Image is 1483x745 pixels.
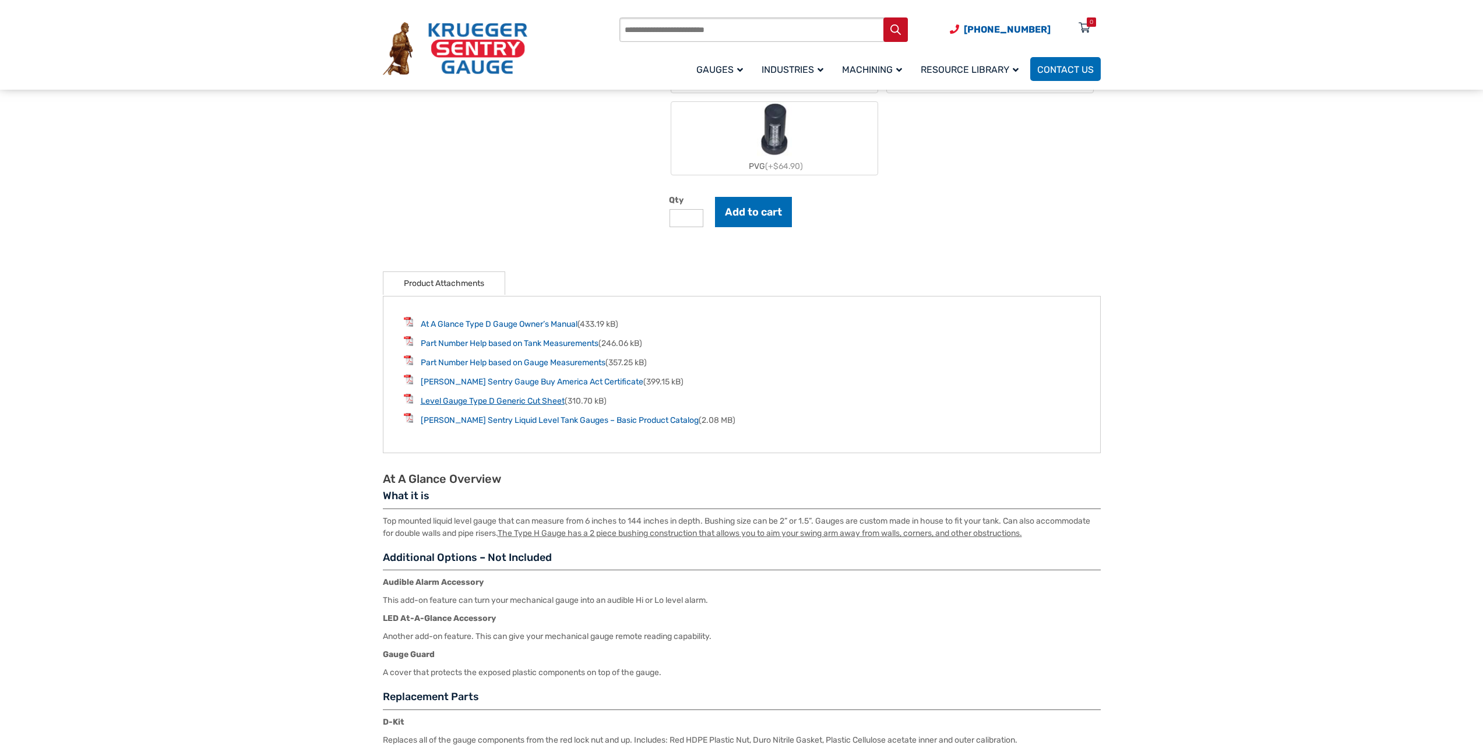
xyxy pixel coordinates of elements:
[383,489,1101,509] h3: What it is
[1037,64,1094,75] span: Contact Us
[762,64,823,75] span: Industries
[715,197,792,227] button: Add to cart
[404,317,1080,330] li: (433.19 kB)
[689,55,755,83] a: Gauges
[498,528,1022,538] u: The Type H Gauge has a 2 piece bushing construction that allows you to aim your swing arm away fr...
[421,377,643,387] a: [PERSON_NAME] Sentry Gauge Buy America Act Certificate
[914,55,1030,83] a: Resource Library
[383,649,435,659] strong: Gauge Guard
[404,336,1080,349] li: (246.06 kB)
[404,413,1080,426] li: (2.08 MB)
[670,209,703,227] input: Product quantity
[696,64,743,75] span: Gauges
[1030,57,1101,81] a: Contact Us
[383,613,496,623] strong: LED At-A-Glance Accessory
[421,396,565,406] a: Level Gauge Type D Generic Cut Sheet
[921,64,1019,75] span: Resource Library
[421,415,699,425] a: [PERSON_NAME] Sentry Liquid Level Tank Gauges – Basic Product Catalog
[383,630,1101,642] p: Another add-on feature. This can give your mechanical gauge remote reading capability.
[755,55,835,83] a: Industries
[383,717,404,727] strong: D-Kit
[383,515,1101,539] p: Top mounted liquid level gauge that can measure from 6 inches to 144 inches in depth. Bushing siz...
[835,55,914,83] a: Machining
[671,158,878,175] div: PVG
[421,358,605,368] a: Part Number Help based on Gauge Measurements
[842,64,902,75] span: Machining
[383,594,1101,606] p: This add-on feature can turn your mechanical gauge into an audible Hi or Lo level alarm.
[421,338,598,348] a: Part Number Help based on Tank Measurements
[671,102,878,175] label: PVG
[421,319,577,329] a: At A Glance Type D Gauge Owner’s Manual
[964,24,1051,35] span: [PHONE_NUMBER]
[383,472,1101,486] h2: At A Glance Overview
[765,161,803,171] span: (+$64.90)
[950,22,1051,37] a: Phone Number (920) 434-8860
[1090,17,1093,27] div: 0
[383,22,527,76] img: Krueger Sentry Gauge
[383,551,1101,571] h3: Additional Options – Not Included
[404,272,484,295] a: Product Attachments
[383,690,1101,710] h3: Replacement Parts
[383,577,484,587] strong: Audible Alarm Accessory
[383,666,1101,679] p: A cover that protects the exposed plastic components on top of the gauge.
[404,355,1080,369] li: (357.25 kB)
[404,375,1080,388] li: (399.15 kB)
[404,394,1080,407] li: (310.70 kB)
